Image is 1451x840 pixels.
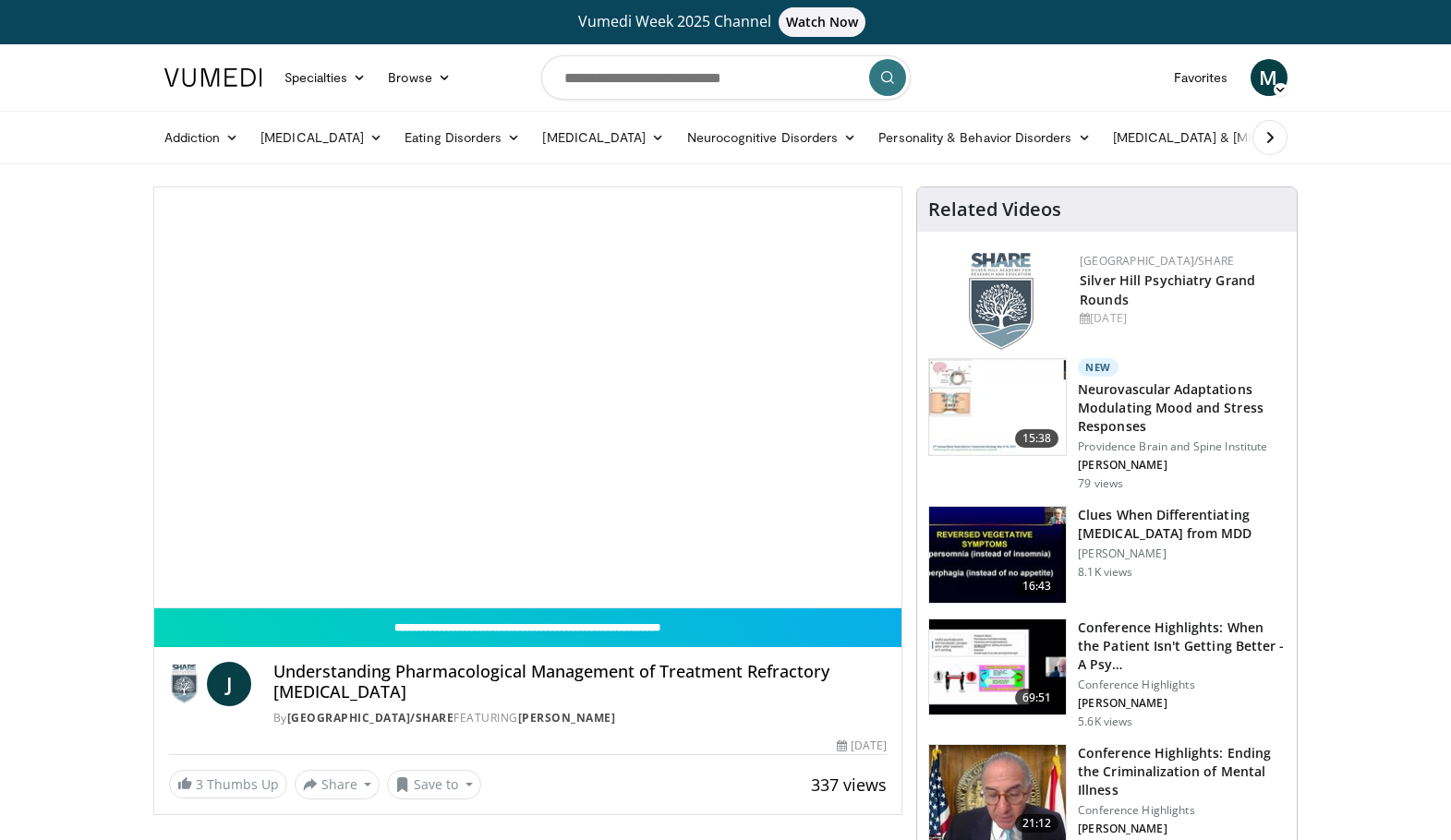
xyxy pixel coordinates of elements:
[779,7,866,37] span: Watch Now
[531,119,675,156] a: [MEDICAL_DATA]
[928,506,1286,604] a: 16:43 Clues When Differentiating [MEDICAL_DATA] from MDD [PERSON_NAME] 8.1K views
[287,710,454,726] a: [GEOGRAPHIC_DATA]/SHARE
[1015,577,1059,595] span: 16:43
[811,774,887,796] span: 337 views
[273,710,888,726] div: By FEATURING
[929,359,1066,455] img: 4562edde-ec7e-4758-8328-0659f7ef333d.150x105_q85_crop-smart_upscale.jpg
[1078,565,1132,580] p: 8.1K views
[153,119,250,156] a: Addiction
[1251,59,1288,96] a: M
[518,710,616,726] a: [PERSON_NAME]
[1078,803,1286,818] p: Conference Highlights
[273,662,888,702] h4: Understanding Pharmacological Management of Treatment Refractory [MEDICAL_DATA]
[867,119,1101,156] a: Personality & Behavior Disorders
[541,55,911,100] input: Search topics, interventions
[169,662,200,706] img: Silver Hill Hospital/SHARE
[169,770,287,798] a: 3 Thumbs Up
[167,7,1285,37] a: Vumedi Week 2025 ChannelWatch Now
[929,507,1066,603] img: a6520382-d332-4ed3-9891-ee688fa49237.150x105_q85_crop-smart_upscale.jpg
[1078,618,1286,674] h3: Conference Highlights: When the Patient Isn't Getting Better - A Psy…
[929,619,1066,715] img: 4362ec9e-0993-4580-bfd4-8e18d57e1d49.150x105_q85_crop-smart_upscale.jpg
[164,68,262,87] img: VuMedi Logo
[1078,696,1286,711] p: [PERSON_NAME]
[1163,59,1239,96] a: Favorites
[207,662,251,706] a: J
[1015,814,1059,833] span: 21:12
[1080,271,1255,308] a: Silver Hill Psychiatry Grand Rounds
[377,59,462,96] a: Browse
[273,59,378,96] a: Specialties
[1078,714,1132,729] p: 5.6K views
[1080,253,1234,269] a: [GEOGRAPHIC_DATA]/SHARE
[928,618,1286,729] a: 69:51 Conference Highlights: When the Patient Isn't Getting Better - A Psy… Conference Highlights...
[1078,458,1286,473] p: [PERSON_NAME]
[387,770,481,799] button: Save to
[1015,689,1059,707] span: 69:51
[1078,358,1118,377] p: New
[1078,822,1286,836] p: [PERSON_NAME]
[1078,678,1286,692] p: Conference Highlights
[249,119,393,156] a: [MEDICAL_DATA]
[928,358,1286,491] a: 15:38 New Neurovascular Adaptations Modulating Mood and Stress Responses Providence Brain and Spi...
[676,119,868,156] a: Neurocognitive Disorders
[154,187,902,608] video-js: Video Player
[1078,506,1286,543] h3: Clues When Differentiating [MEDICAL_DATA] from MDD
[837,738,887,754] div: [DATE]
[1078,744,1286,799] h3: Conference Highlights: Ending the Criminalization of Mental Illness
[1078,546,1286,561] p: [PERSON_NAME]
[393,119,531,156] a: Eating Disorders
[969,253,1034,350] img: f8aaeb6d-318f-4fcf-bd1d-54ce21f29e87.png.150x105_q85_autocrop_double_scale_upscale_version-0.2.png
[1078,380,1286,436] h3: Neurovascular Adaptations Modulating Mood and Stress Responses
[196,775,203,793] span: 3
[1015,429,1059,448] span: 15:38
[1078,439,1286,454] p: Providence Brain and Spine Institute
[1102,119,1366,156] a: [MEDICAL_DATA] & [MEDICAL_DATA]
[928,198,1061,221] h4: Related Videos
[1078,476,1123,491] p: 79 views
[295,770,381,799] button: Share
[1080,310,1282,327] div: [DATE]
